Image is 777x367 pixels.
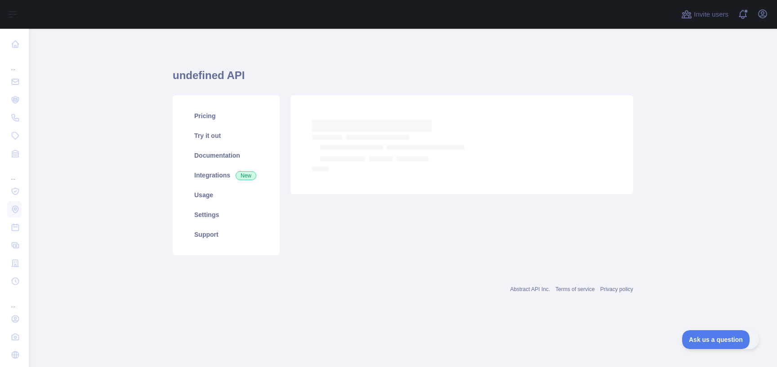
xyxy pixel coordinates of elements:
a: Integrations New [183,165,269,185]
span: New [236,171,256,180]
a: Support [183,225,269,244]
a: Settings [183,205,269,225]
div: ... [7,164,22,181]
span: Invite users [694,9,728,20]
div: ... [7,291,22,309]
a: Try it out [183,126,269,146]
iframe: Toggle Customer Support [682,330,759,349]
a: Terms of service [555,286,594,292]
h1: undefined API [173,68,633,90]
div: ... [7,54,22,72]
a: Documentation [183,146,269,165]
a: Pricing [183,106,269,126]
a: Usage [183,185,269,205]
button: Invite users [679,7,730,22]
a: Abstract API Inc. [510,286,550,292]
a: Privacy policy [600,286,633,292]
